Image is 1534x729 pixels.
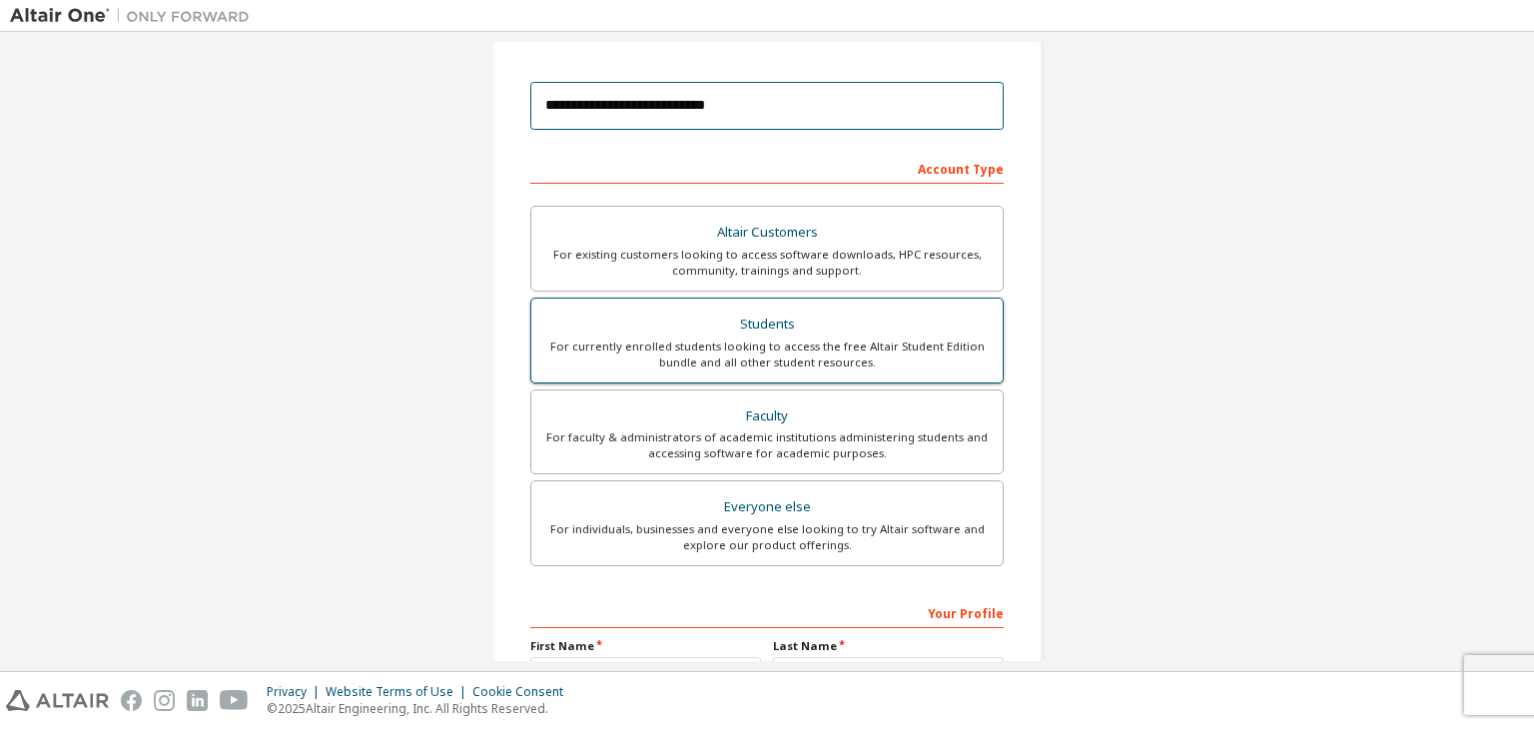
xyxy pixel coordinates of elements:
img: facebook.svg [121,690,142,711]
div: Students [543,311,991,339]
img: Altair One [10,6,260,26]
p: © 2025 Altair Engineering, Inc. All Rights Reserved. [267,700,575,717]
div: For individuals, businesses and everyone else looking to try Altair software and explore our prod... [543,521,991,553]
img: instagram.svg [154,690,175,711]
img: linkedin.svg [187,690,208,711]
div: For existing customers looking to access software downloads, HPC resources, community, trainings ... [543,247,991,279]
div: Faculty [543,402,991,430]
div: Everyone else [543,493,991,521]
div: Account Type [530,152,1004,184]
label: Last Name [773,638,1004,654]
label: First Name [530,638,761,654]
img: youtube.svg [220,690,249,711]
img: altair_logo.svg [6,690,109,711]
div: Your Profile [530,596,1004,628]
div: For currently enrolled students looking to access the free Altair Student Edition bundle and all ... [543,339,991,370]
div: Website Terms of Use [326,684,472,700]
div: Cookie Consent [472,684,575,700]
div: Privacy [267,684,326,700]
div: Altair Customers [543,219,991,247]
div: For faculty & administrators of academic institutions administering students and accessing softwa... [543,429,991,461]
